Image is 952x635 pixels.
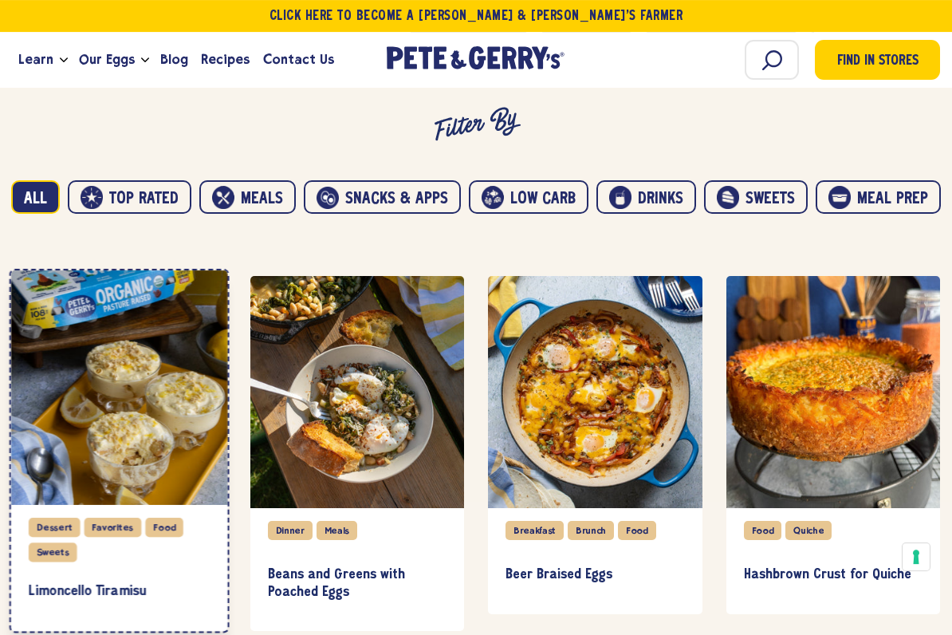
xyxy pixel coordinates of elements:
[837,51,919,73] span: Find in Stores
[60,57,68,63] button: Open the dropdown menu for Learn
[618,521,656,540] div: Food
[744,521,782,540] div: Food
[726,276,941,614] div: item
[12,38,60,81] a: Learn
[250,276,465,631] div: item
[257,38,340,81] a: Contact Us
[154,38,195,81] a: Blog
[201,49,250,69] span: Recipes
[815,40,940,80] a: Find in Stores
[12,276,226,633] div: item
[317,521,357,540] div: Meals
[29,583,210,601] h3: Limoncello Tiramisu
[745,40,799,80] input: Search
[268,521,313,540] div: Dinner
[268,566,447,601] h3: Beans and Greens with Poached Eggs
[433,105,519,144] h3: Filter By
[263,49,334,69] span: Contact Us
[29,542,77,562] div: Sweets
[816,180,941,214] button: Meal prep
[568,521,614,540] div: Brunch
[11,180,60,214] button: All
[160,49,188,69] span: Blog
[199,180,296,214] button: Meals
[268,552,447,615] a: Beans and Greens with Poached Eggs
[195,38,256,81] a: Recipes
[79,49,135,69] span: Our Eggs
[506,566,685,584] h3: Beer Braised Eggs
[68,180,191,214] button: Top Rated
[785,521,832,540] div: Quiche
[744,566,923,584] h3: Hashbrown Crust for Quiche
[73,38,141,81] a: Our Eggs
[84,518,141,537] div: Favorites
[304,180,461,214] button: Snacks & Apps
[488,276,702,614] div: item
[145,518,183,537] div: Food
[506,552,685,598] a: Beer Braised Eggs
[903,543,930,570] button: Your consent preferences for tracking technologies
[596,180,696,214] button: Drinks
[469,180,588,214] button: Low carb
[29,518,80,537] div: Dessert
[29,569,210,615] a: Limoncello Tiramisu
[704,180,808,214] button: Sweets
[18,49,53,69] span: Learn
[141,57,149,63] button: Open the dropdown menu for Our Eggs
[744,552,923,598] a: Hashbrown Crust for Quiche
[506,521,564,540] div: Breakfast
